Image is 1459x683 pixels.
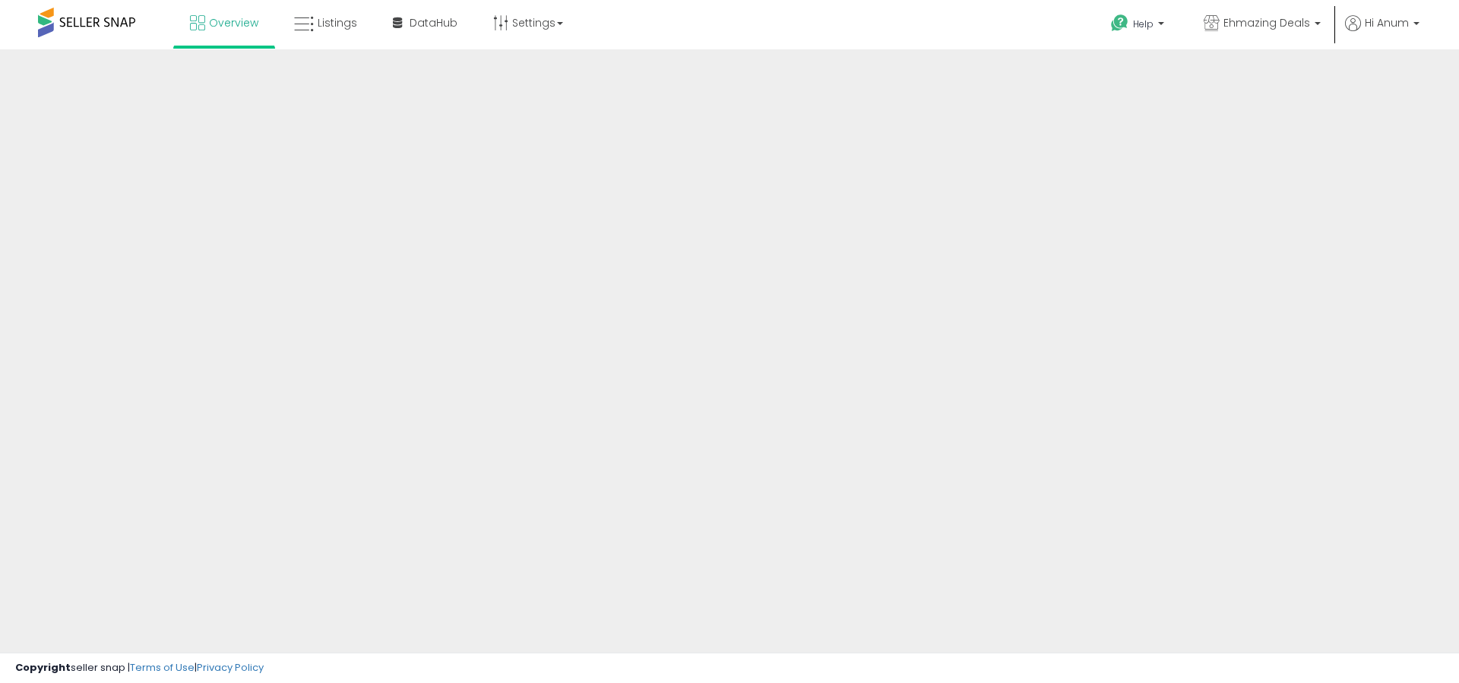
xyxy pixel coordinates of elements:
span: Hi Anum [1365,15,1409,30]
a: Help [1099,2,1179,49]
i: Get Help [1110,14,1129,33]
span: Help [1133,17,1154,30]
span: Ehmazing Deals [1223,15,1310,30]
a: Privacy Policy [197,660,264,675]
div: seller snap | | [15,661,264,675]
a: Terms of Use [130,660,195,675]
a: Hi Anum [1345,15,1419,49]
span: Listings [318,15,357,30]
span: Overview [209,15,258,30]
strong: Copyright [15,660,71,675]
span: DataHub [410,15,457,30]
